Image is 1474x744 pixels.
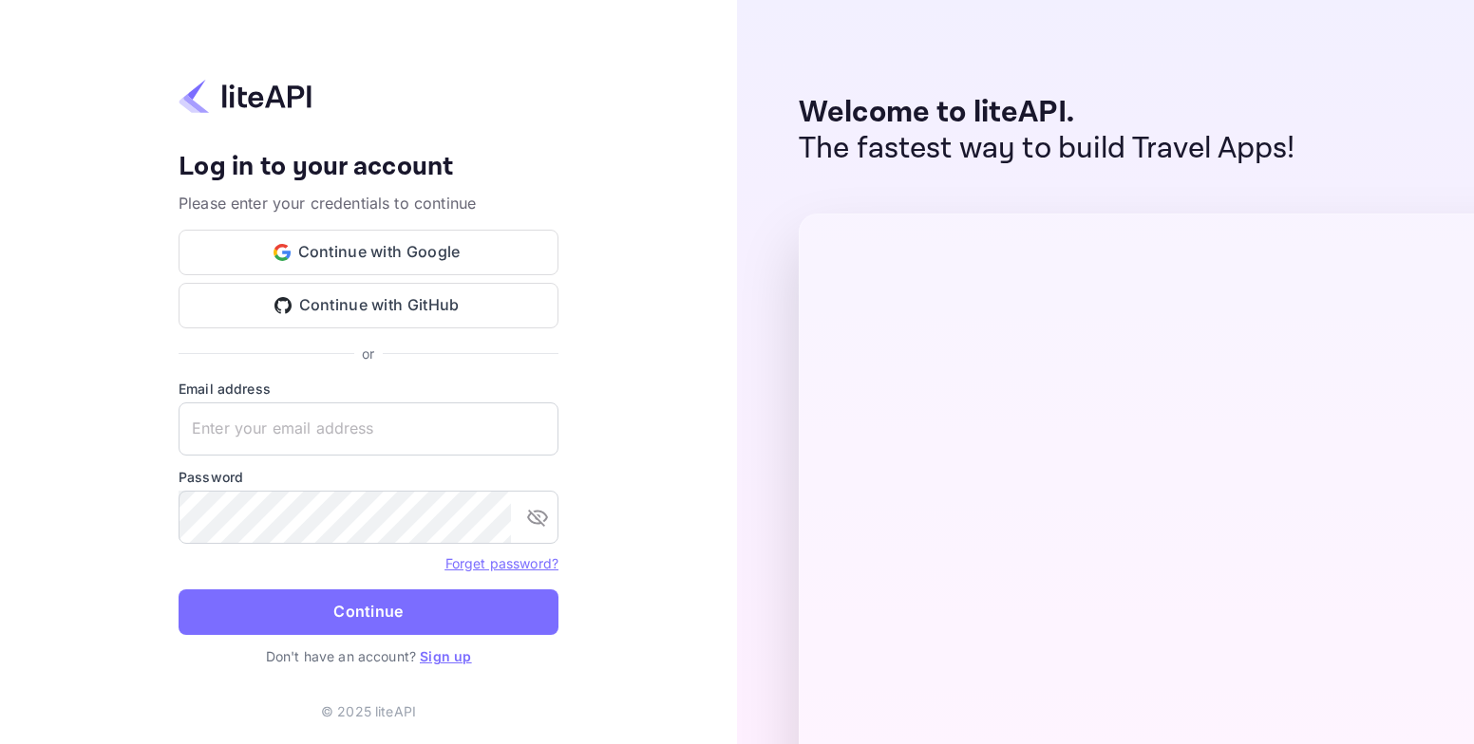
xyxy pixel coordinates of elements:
button: Continue with Google [179,230,558,275]
a: Forget password? [445,553,558,572]
p: or [362,344,374,363]
a: Forget password? [445,555,558,571]
img: liteapi [179,78,312,115]
a: Sign up [420,648,471,664]
button: Continue [179,589,558,635]
p: © 2025 liteAPI [321,701,416,721]
p: Don't have an account? [179,646,558,666]
button: toggle password visibility [519,498,557,536]
label: Email address [179,379,558,399]
input: Enter your email address [179,402,558,456]
p: Please enter your credentials to continue [179,192,558,214]
p: The fastest way to build Travel Apps! [799,131,1295,167]
p: Welcome to liteAPI. [799,95,1295,131]
h4: Log in to your account [179,151,558,184]
button: Continue with GitHub [179,283,558,328]
label: Password [179,467,558,487]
